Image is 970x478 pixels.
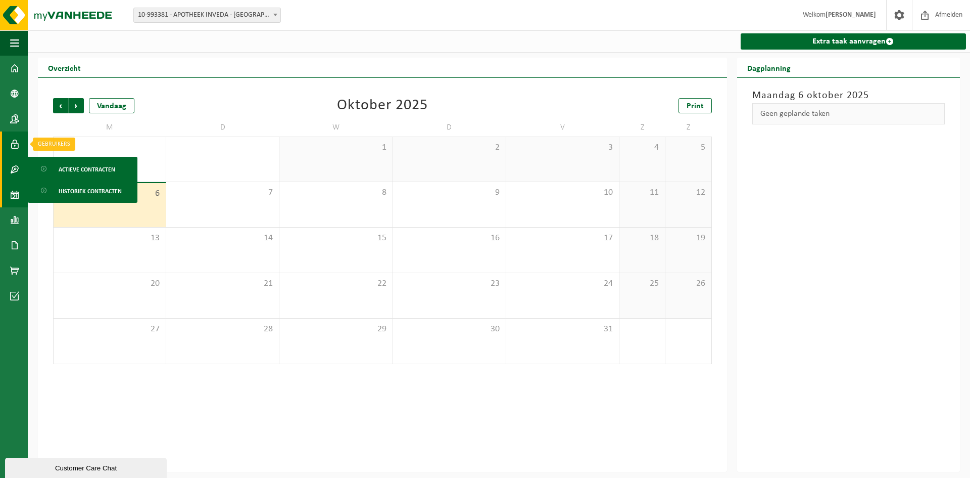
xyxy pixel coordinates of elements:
span: Historiek contracten [59,182,122,201]
span: 8 [284,187,387,198]
a: Print [678,98,712,113]
h3: Maandag 6 oktober 2025 [752,88,945,103]
strong: [PERSON_NAME] [826,11,876,19]
a: Extra taak aanvragen [741,33,966,50]
td: D [166,118,279,137]
span: 3 [511,142,614,153]
a: Historiek contracten [30,181,135,200]
span: 10 [511,187,614,198]
a: Actieve contracten [30,159,135,179]
span: Volgende [69,98,84,113]
span: 29 [284,324,387,335]
h2: Overzicht [38,58,91,77]
span: Print [687,102,704,110]
span: 30 [398,324,501,335]
span: 24 [511,278,614,289]
span: 5 [670,142,706,153]
span: 13 [59,233,161,244]
td: V [506,118,619,137]
span: 26 [670,278,706,289]
span: 21 [171,278,274,289]
span: 22 [284,278,387,289]
span: 16 [398,233,501,244]
span: 2 [398,142,501,153]
span: 15 [284,233,387,244]
span: 18 [624,233,660,244]
span: 9 [398,187,501,198]
div: Vandaag [89,98,134,113]
td: M [53,118,166,137]
h2: Dagplanning [737,58,801,77]
span: 10-993381 - APOTHEEK INVEDA - OOSTENDE [134,8,280,22]
td: D [393,118,506,137]
span: 17 [511,233,614,244]
td: Z [665,118,711,137]
span: 31 [511,324,614,335]
span: 19 [670,233,706,244]
div: Oktober 2025 [337,98,428,113]
span: 20 [59,278,161,289]
span: Actieve contracten [59,160,115,179]
span: 28 [171,324,274,335]
td: Z [619,118,665,137]
span: 7 [171,187,274,198]
span: 1 [284,142,387,153]
iframe: chat widget [5,456,169,478]
span: Vorige [53,98,68,113]
span: 14 [171,233,274,244]
span: 11 [624,187,660,198]
span: 23 [398,278,501,289]
span: 10-993381 - APOTHEEK INVEDA - OOSTENDE [133,8,281,23]
span: 25 [624,278,660,289]
div: Geen geplande taken [752,103,945,124]
span: 4 [624,142,660,153]
span: 27 [59,324,161,335]
span: 12 [670,187,706,198]
td: W [279,118,393,137]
